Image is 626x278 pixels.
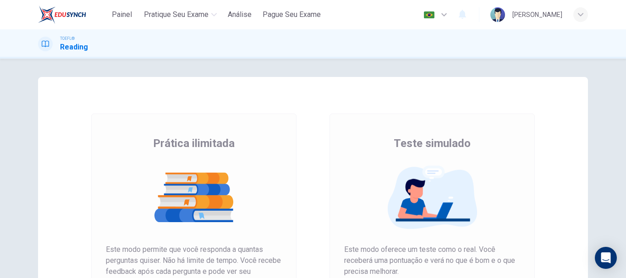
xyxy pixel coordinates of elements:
[490,7,505,22] img: Profile picture
[38,5,86,24] img: EduSynch logo
[394,136,471,151] span: Teste simulado
[144,9,209,20] span: Pratique seu exame
[263,9,321,20] span: Pague Seu Exame
[140,6,220,23] button: Pratique seu exame
[224,6,255,23] button: Análise
[107,6,137,23] button: Painel
[228,9,252,20] span: Análise
[344,244,520,277] span: Este modo oferece um teste como o real. Você receberá uma pontuação e verá no que é bom e o que p...
[259,6,324,23] button: Pague Seu Exame
[153,136,235,151] span: Prática ilimitada
[512,9,562,20] div: [PERSON_NAME]
[60,35,75,42] span: TOEFL®
[60,42,88,53] h1: Reading
[595,247,617,269] div: Open Intercom Messenger
[38,5,107,24] a: EduSynch logo
[423,11,435,18] img: pt
[112,9,132,20] span: Painel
